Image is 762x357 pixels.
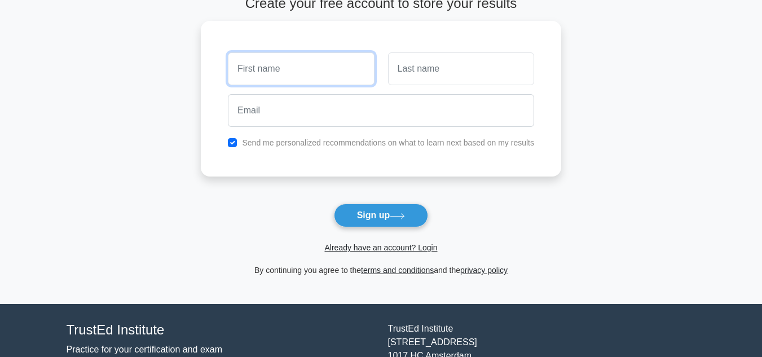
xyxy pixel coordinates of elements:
[67,322,375,338] h4: TrustEd Institute
[228,94,534,127] input: Email
[67,345,223,354] a: Practice for your certification and exam
[334,204,429,227] button: Sign up
[460,266,508,275] a: privacy policy
[242,138,534,147] label: Send me personalized recommendations on what to learn next based on my results
[194,263,568,277] div: By continuing you agree to the and the
[361,266,434,275] a: terms and conditions
[388,52,534,85] input: Last name
[228,52,374,85] input: First name
[324,243,437,252] a: Already have an account? Login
